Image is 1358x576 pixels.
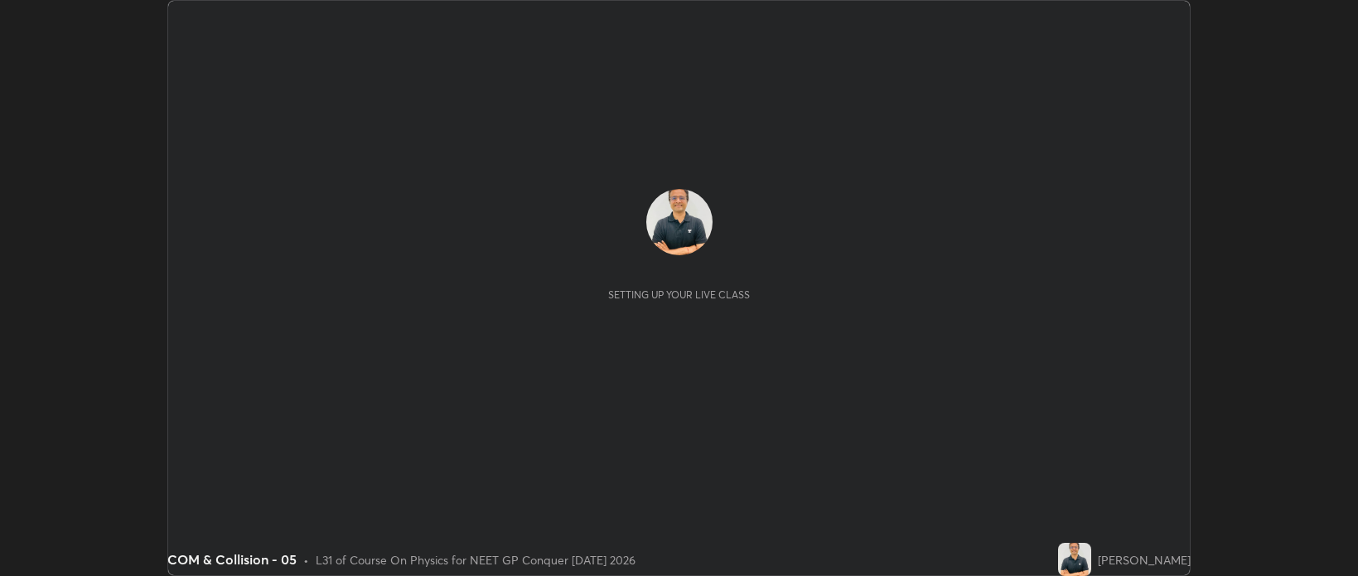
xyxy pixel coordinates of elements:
[167,549,297,569] div: COM & Collision - 05
[316,551,636,569] div: L31 of Course On Physics for NEET GP Conquer [DATE] 2026
[1058,543,1091,576] img: 37e60c5521b4440f9277884af4c92300.jpg
[608,288,750,301] div: Setting up your live class
[646,189,713,255] img: 37e60c5521b4440f9277884af4c92300.jpg
[1098,551,1191,569] div: [PERSON_NAME]
[303,551,309,569] div: •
